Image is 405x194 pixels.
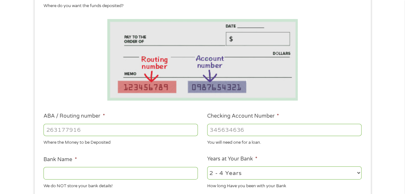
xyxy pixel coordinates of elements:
label: ABA / Routing number [43,113,105,120]
label: Checking Account Number [207,113,279,120]
img: Routing number location [107,19,298,101]
label: Years at Your Bank [207,156,257,162]
div: How long Have you been with your Bank [207,180,362,189]
div: Where do you want the funds deposited? [43,3,357,9]
div: You will need one for a loan. [207,137,362,146]
div: Where the Money to be Deposited [43,137,198,146]
label: Bank Name [43,156,77,163]
input: 345634636 [207,124,362,136]
div: We do NOT store your bank details! [43,180,198,189]
input: 263177916 [43,124,198,136]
